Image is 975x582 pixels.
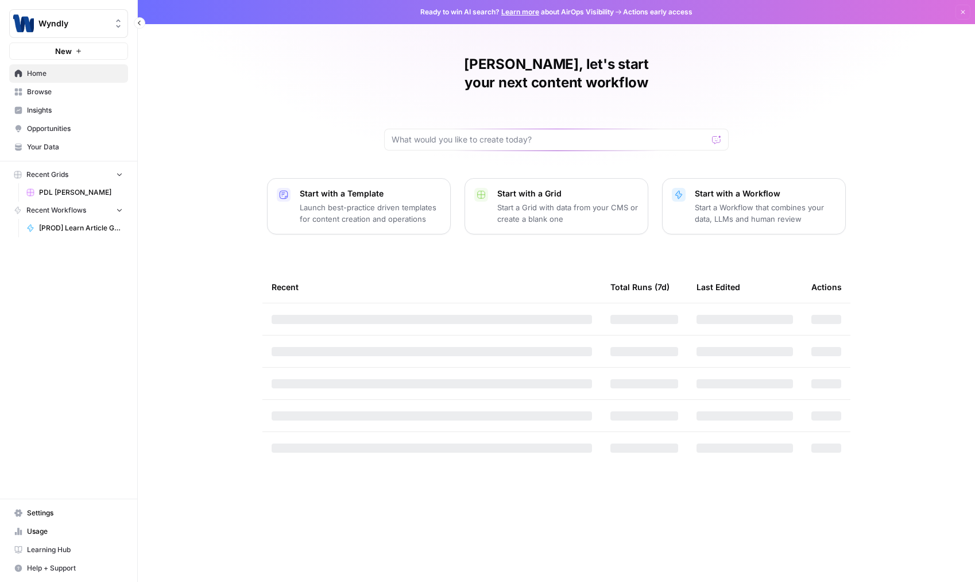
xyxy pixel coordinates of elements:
span: Recent Workflows [26,205,86,215]
p: Start with a Workflow [695,188,836,199]
button: Recent Grids [9,166,128,183]
span: Recent Grids [26,169,68,180]
a: Home [9,64,128,83]
span: Wyndly [38,18,108,29]
span: Opportunities [27,124,123,134]
button: New [9,43,128,60]
button: Start with a WorkflowStart a Workflow that combines your data, LLMs and human review [662,178,846,234]
p: Start with a Grid [497,188,639,199]
span: Insights [27,105,123,115]
button: Recent Workflows [9,202,128,219]
span: Actions early access [623,7,692,17]
a: [PROD] Learn Article Generator [21,219,128,237]
span: Browse [27,87,123,97]
input: What would you like to create today? [392,134,707,145]
span: Usage [27,526,123,537]
span: Home [27,68,123,79]
a: Your Data [9,138,128,156]
span: [PROD] Learn Article Generator [39,223,123,233]
span: Your Data [27,142,123,152]
span: Learning Hub [27,545,123,555]
span: Ready to win AI search? about AirOps Visibility [420,7,614,17]
span: PDL [PERSON_NAME] [39,187,123,198]
div: Total Runs (7d) [610,271,670,303]
div: Last Edited [697,271,740,303]
a: Settings [9,504,128,522]
div: Recent [272,271,592,303]
button: Help + Support [9,559,128,577]
a: Learn more [501,7,539,16]
div: Actions [811,271,842,303]
img: Wyndly Logo [13,13,34,34]
button: Start with a TemplateLaunch best-practice driven templates for content creation and operations [267,178,451,234]
p: Start with a Template [300,188,441,199]
span: Settings [27,508,123,518]
a: Opportunities [9,120,128,138]
span: Help + Support [27,563,123,573]
p: Launch best-practice driven templates for content creation and operations [300,202,441,225]
button: Workspace: Wyndly [9,9,128,38]
a: Insights [9,101,128,120]
h1: [PERSON_NAME], let's start your next content workflow [384,55,729,92]
p: Start a Grid with data from your CMS or create a blank one [497,202,639,225]
span: New [55,45,72,57]
a: Browse [9,83,128,101]
a: PDL [PERSON_NAME] [21,183,128,202]
p: Start a Workflow that combines your data, LLMs and human review [695,202,836,225]
a: Learning Hub [9,541,128,559]
a: Usage [9,522,128,541]
button: Start with a GridStart a Grid with data from your CMS or create a blank one [465,178,648,234]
